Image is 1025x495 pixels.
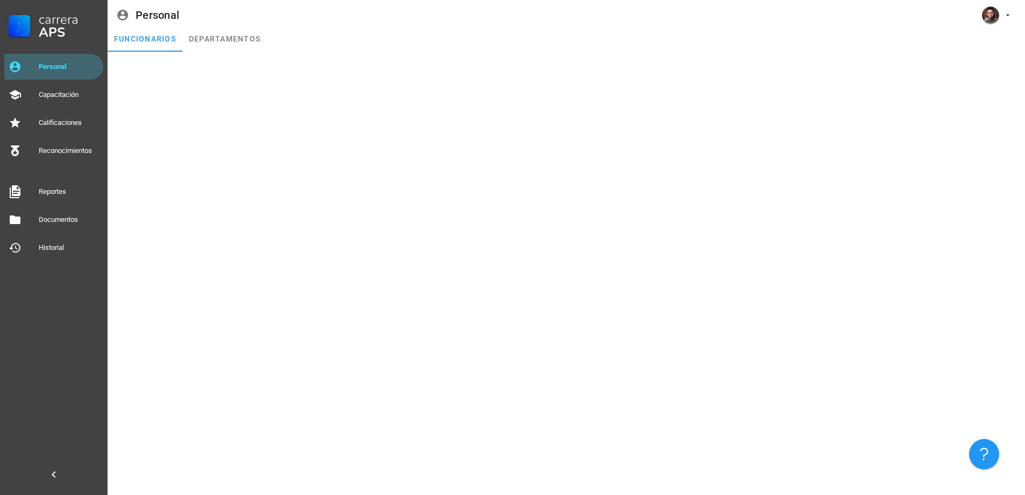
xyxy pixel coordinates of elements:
[982,6,999,24] div: avatar
[39,147,99,155] div: Reconocimientos
[39,215,99,224] div: Documentos
[4,82,103,108] a: Capacitación
[39,187,99,196] div: Reportes
[108,26,182,52] a: funcionarios
[4,179,103,205] a: Reportes
[39,90,99,99] div: Capacitación
[4,54,103,80] a: Personal
[975,5,1016,25] button: avatar
[136,9,179,21] div: Personal
[182,26,267,52] a: departamentos
[4,235,103,261] a: Historial
[39,62,99,71] div: Personal
[39,243,99,252] div: Historial
[4,207,103,233] a: Documentos
[39,26,99,39] div: APS
[4,110,103,136] a: Calificaciones
[4,138,103,164] a: Reconocimientos
[39,118,99,127] div: Calificaciones
[39,13,99,26] div: Carrera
